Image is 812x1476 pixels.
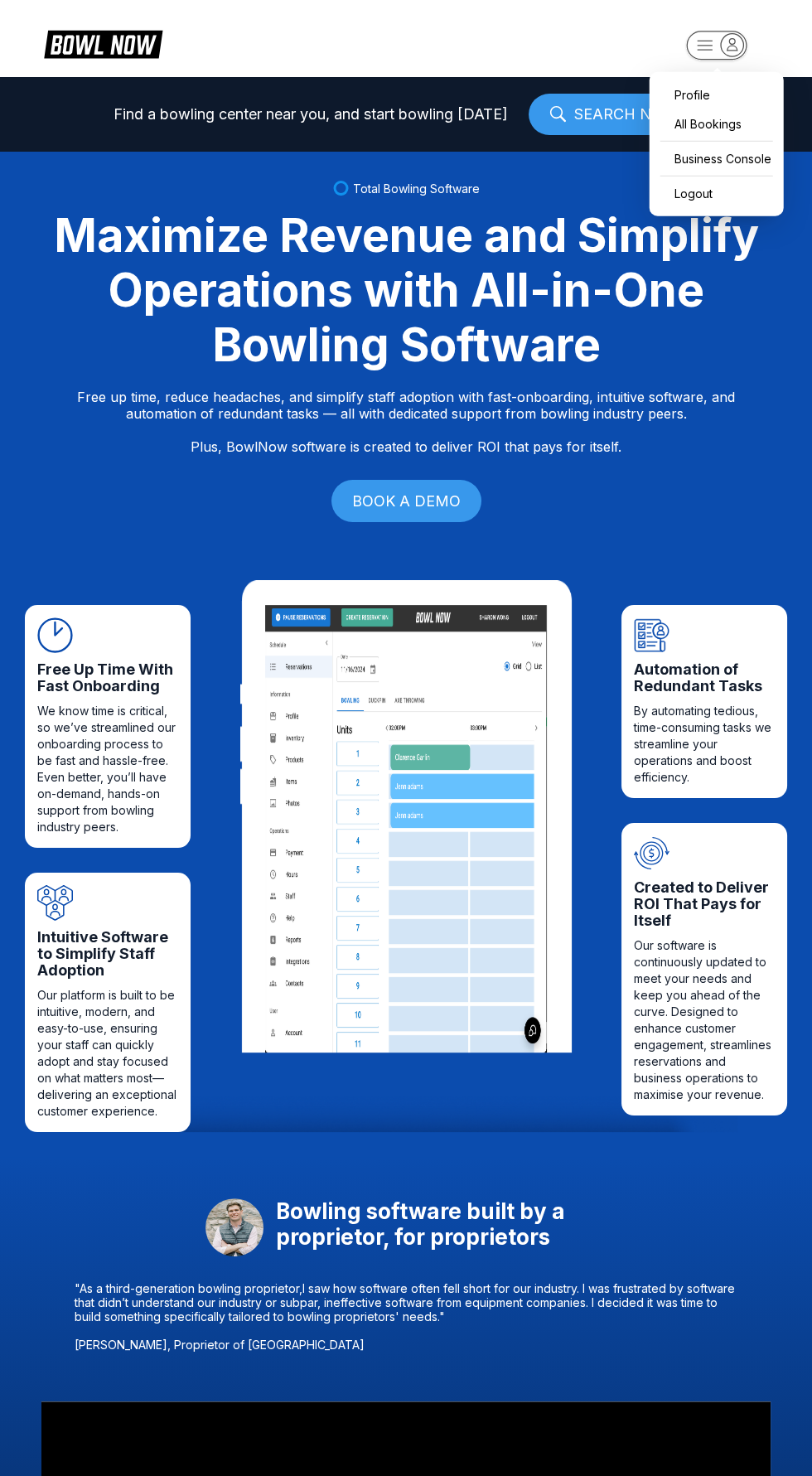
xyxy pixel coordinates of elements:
img: section_two_faint_footer.png [75,1086,737,1132]
button: Logout [658,179,776,208]
span: We know time is critical, so we’ve streamlined our onboarding process to be fast and hassle-free.... [37,703,178,835]
span: Total Bowling Software [353,181,480,196]
a: SEARCH NOW [529,94,698,135]
p: Free up time, reduce headaches, and simplify staff adoption with fast-onboarding, intuitive softw... [77,389,735,455]
a: Business Console [658,144,776,173]
img: daniel-mowery [205,1198,263,1256]
span: Find a bowling center near you, and start bowling [DATE] [114,106,508,123]
span: Free Up Time With Fast Onboarding [37,661,178,694]
span: Created to Deliver ROI That Pays for Itself [634,879,775,929]
span: By automating tedious, time-consuming tasks we streamline your operations and boost efficiency. [634,703,775,786]
div: Maximize Revenue and Simplify Operations with All-in-One Bowling Software [33,208,779,372]
img: gif_ipad_frame.png [240,580,572,1053]
a: All Bookings [658,109,776,138]
a: Profile [658,80,776,109]
span: Automation of Redundant Tasks [634,661,775,694]
span: Our software is continuously updated to meet your needs and keep you ahead of the curve. Designed... [634,937,775,1103]
img: cimg.png [265,605,547,1053]
a: BOOK A DEMO [331,480,481,522]
span: Our platform is built to be intuitive, modern, and easy-to-use, ensuring your staff can quickly a... [37,987,178,1120]
span: Bowling software built by a proprietor, for proprietors [276,1198,607,1256]
span: Intuitive Software to Simplify Staff Adoption [37,929,178,979]
p: "As a third-generation bowling proprietor,I saw how software often fell short for our industry. I... [75,1281,737,1352]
